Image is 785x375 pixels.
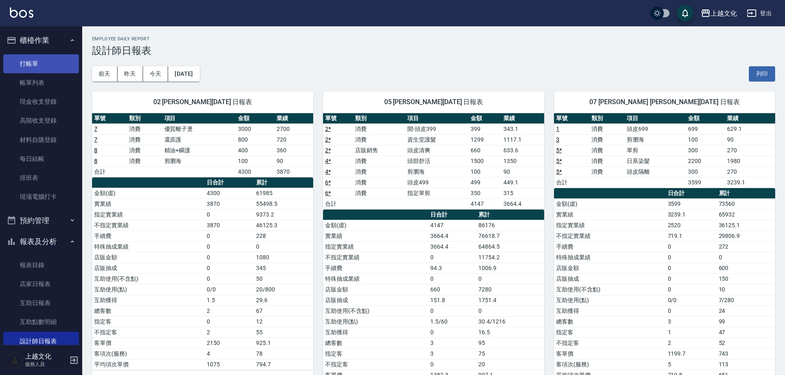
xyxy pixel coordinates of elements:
[717,338,775,348] td: 52
[677,5,693,21] button: save
[3,312,79,331] a: 互助點數明細
[92,316,205,327] td: 指定客
[92,113,313,177] table: a dense table
[554,177,589,188] td: 合計
[92,220,205,231] td: 不指定實業績
[3,30,79,51] button: 櫃檯作業
[323,284,428,295] td: 店販金額
[589,134,625,145] td: 消費
[205,338,254,348] td: 2150
[275,134,313,145] td: 720
[127,134,162,145] td: 消費
[717,241,775,252] td: 272
[92,338,205,348] td: 客單價
[666,359,717,370] td: 5
[353,156,405,166] td: 消費
[564,98,765,106] span: 07 [PERSON_NAME] [PERSON_NAME][DATE] 日報表
[476,210,544,220] th: 累計
[92,45,775,56] h3: 設計師日報表
[476,231,544,241] td: 76618.7
[428,348,476,359] td: 3
[666,295,717,305] td: 0/0
[554,273,666,284] td: 店販抽成
[554,327,666,338] td: 指定客
[666,327,717,338] td: 1
[254,305,313,316] td: 67
[666,252,717,263] td: 0
[717,231,775,241] td: 29806.9
[162,145,236,156] td: 精油+瞬護
[3,168,79,187] a: 排班表
[92,273,205,284] td: 互助使用(不含點)
[717,359,775,370] td: 113
[205,263,254,273] td: 0
[501,177,544,188] td: 449.1
[3,231,79,252] button: 報表及分析
[697,5,740,22] button: 上越文化
[323,198,353,209] td: 合計
[666,348,717,359] td: 1199.7
[589,123,625,134] td: 消費
[554,316,666,327] td: 總客數
[92,263,205,273] td: 店販抽成
[589,156,625,166] td: 消費
[323,316,428,327] td: 互助使用(點)
[323,241,428,252] td: 指定實業績
[254,284,313,295] td: 20/800
[3,256,79,275] a: 報表目錄
[333,98,534,106] span: 05 [PERSON_NAME][DATE] 日報表
[353,123,405,134] td: 消費
[205,359,254,370] td: 1075
[666,316,717,327] td: 3
[625,156,686,166] td: 日系染髮
[476,263,544,273] td: 1006.9
[205,209,254,220] td: 0
[556,136,559,143] a: 3
[725,134,775,145] td: 90
[118,66,143,82] button: 昨天
[92,327,205,338] td: 不指定客
[476,284,544,295] td: 7280
[92,348,205,359] td: 客項次(服務)
[686,166,725,177] td: 300
[236,134,275,145] td: 800
[428,305,476,316] td: 0
[725,113,775,124] th: 業績
[205,177,254,188] th: 日合計
[428,252,476,263] td: 0
[405,156,469,166] td: 頭部舒活
[476,241,544,252] td: 64864.5
[353,134,405,145] td: 消費
[162,123,236,134] td: 優質離子燙
[717,327,775,338] td: 47
[476,273,544,284] td: 0
[476,305,544,316] td: 0
[428,210,476,220] th: 日合計
[254,209,313,220] td: 9373.2
[405,177,469,188] td: 頭皮499
[205,188,254,198] td: 4300
[254,188,313,198] td: 61985
[725,166,775,177] td: 270
[3,187,79,206] a: 現場電腦打卡
[428,231,476,241] td: 3664.4
[205,348,254,359] td: 4
[162,134,236,145] td: 還原護
[205,198,254,209] td: 3870
[236,145,275,156] td: 400
[554,359,666,370] td: 客項次(服務)
[428,316,476,327] td: 1.5/60
[3,293,79,312] a: 互助日報表
[686,145,725,156] td: 300
[127,123,162,134] td: 消費
[625,113,686,124] th: 項目
[353,145,405,156] td: 店販銷售
[353,113,405,124] th: 類別
[717,305,775,316] td: 24
[405,134,469,145] td: 資生堂護髮
[666,220,717,231] td: 2520
[554,113,775,188] table: a dense table
[275,156,313,166] td: 90
[254,231,313,241] td: 228
[3,332,79,351] a: 設計師日報表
